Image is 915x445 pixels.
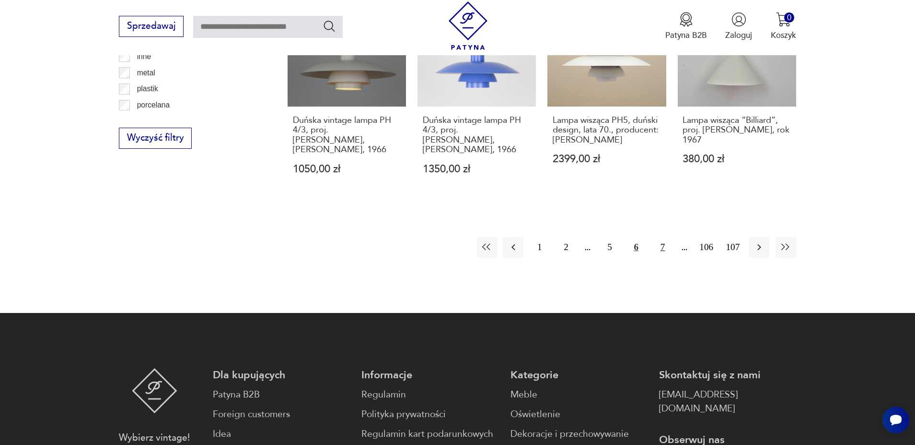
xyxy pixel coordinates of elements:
[725,12,752,41] button: Zaloguj
[293,164,401,174] p: 1050,00 zł
[510,408,648,421] a: Oświetlenie
[510,388,648,402] a: Meble
[119,16,184,37] button: Sprzedawaj
[132,368,177,413] img: Patyna - sklep z meblami i dekoracjami vintage
[776,12,791,27] img: Ikona koszyka
[665,12,707,41] button: Patyna B2B
[553,154,661,164] p: 2399,00 zł
[771,12,796,41] button: 0Koszyk
[510,368,648,382] p: Kategorie
[725,30,752,41] p: Zaloguj
[137,115,161,127] p: porcelit
[293,116,401,155] h3: Duńska vintage lampa PH 4/3, proj. [PERSON_NAME], [PERSON_NAME], 1966
[510,427,648,441] a: Dekoracje i przechowywanie
[137,50,151,63] p: inne
[361,427,498,441] a: Regulamin kart podarunkowych
[137,67,155,79] p: metal
[213,408,350,421] a: Foreign customers
[679,12,694,27] img: Ikona medalu
[784,12,794,23] div: 0
[771,30,796,41] p: Koszyk
[119,431,190,445] p: Wybierz vintage!
[553,116,661,145] h3: Lampa wisząca PH5, duński design, lata 70., producent: [PERSON_NAME]
[423,116,531,155] h3: Duńska vintage lampa PH 4/3, proj. [PERSON_NAME], [PERSON_NAME], 1966
[423,164,531,174] p: 1350,00 zł
[213,388,350,402] a: Patyna B2B
[659,388,796,416] a: [EMAIL_ADDRESS][DOMAIN_NAME]
[119,23,184,31] a: Sprzedawaj
[600,237,620,258] button: 5
[529,237,550,258] button: 1
[361,408,498,421] a: Polityka prywatności
[882,407,909,433] iframe: Smartsupp widget button
[665,12,707,41] a: Ikona medaluPatyna B2B
[722,237,743,258] button: 107
[556,237,576,258] button: 2
[361,388,498,402] a: Regulamin
[137,83,158,95] p: plastik
[137,99,170,111] p: porcelana
[444,1,492,50] img: Patyna - sklep z meblami i dekoracjami vintage
[626,237,647,258] button: 6
[683,116,791,145] h3: Lampa wisząca “Billiard”, proj. [PERSON_NAME], rok 1967
[213,427,350,441] a: Idea
[683,154,791,164] p: 380,00 zł
[652,237,673,258] button: 7
[731,12,746,27] img: Ikonka użytkownika
[696,237,717,258] button: 106
[323,19,336,33] button: Szukaj
[119,128,192,149] button: Wyczyść filtry
[659,368,796,382] p: Skontaktuj się z nami
[213,368,350,382] p: Dla kupujących
[665,30,707,41] p: Patyna B2B
[361,368,498,382] p: Informacje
